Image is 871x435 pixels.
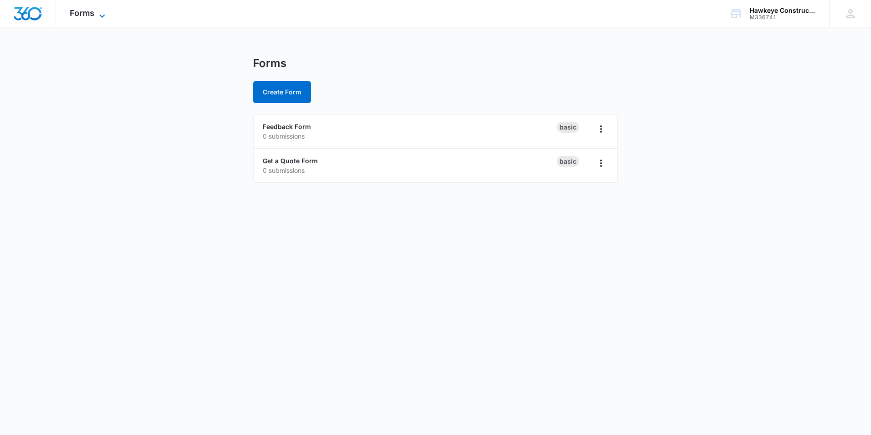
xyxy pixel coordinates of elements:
button: Overflow Menu [594,122,608,136]
span: Forms [70,8,94,18]
button: Overflow Menu [594,156,608,171]
p: 0 submissions [263,131,557,141]
h1: Forms [253,57,286,70]
div: account name [750,7,816,14]
a: Feedback Form [263,123,311,130]
a: Get a Quote Form [263,157,318,165]
p: 0 submissions [263,166,557,175]
button: Create Form [253,81,311,103]
div: Basic [557,122,579,133]
div: Basic [557,156,579,167]
div: account id [750,14,816,21]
